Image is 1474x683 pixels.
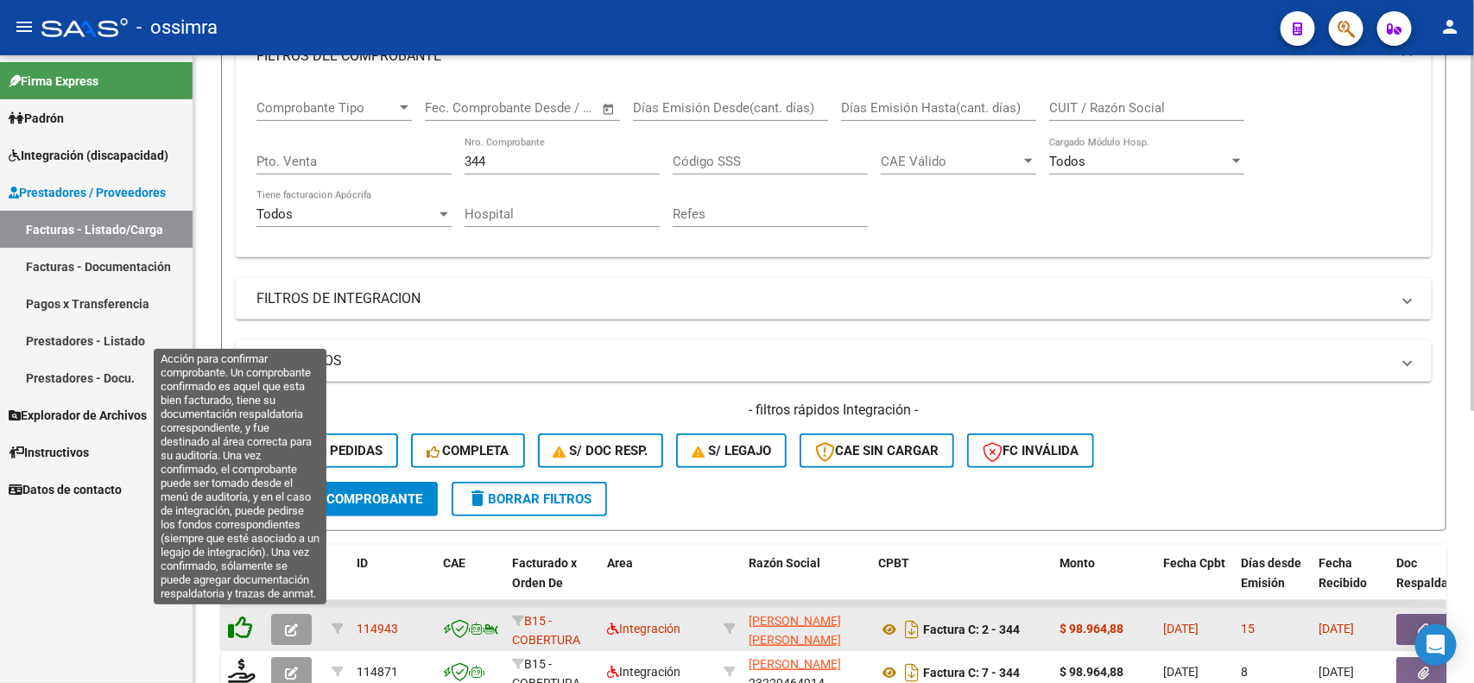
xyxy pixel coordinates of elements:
datatable-header-cell: Area [600,545,717,621]
div: FILTROS DEL COMPROBANTE [236,84,1432,257]
span: Todos [256,206,293,222]
span: Area [607,556,633,570]
mat-icon: person [1439,16,1460,37]
span: Doc Respaldatoria [1396,556,1474,590]
i: Descargar documento [901,616,923,643]
datatable-header-cell: Fecha Recibido [1312,545,1389,621]
button: Open calendar [599,99,619,119]
datatable-header-cell: CPBT [871,545,1053,621]
span: Integración [607,665,680,679]
button: Borrar Filtros [452,482,607,516]
datatable-header-cell: ID [350,545,436,621]
mat-icon: delete [467,488,488,509]
span: S/ Doc Resp. [554,443,648,458]
span: Datos de contacto [9,480,122,499]
input: Start date [425,100,481,116]
span: Explorador de Archivos [9,406,147,425]
input: End date [497,100,580,116]
button: S/ legajo [676,433,787,468]
span: 114943 [357,622,398,636]
span: CAE SIN CARGAR [815,443,939,458]
mat-icon: search [251,488,272,509]
mat-expansion-panel-header: FILTROS DE INTEGRACION [236,278,1432,319]
span: Instructivos [9,443,89,462]
datatable-header-cell: Facturado x Orden De [505,545,600,621]
span: Fecha Recibido [1319,556,1367,590]
span: Padrón [9,109,64,128]
mat-expansion-panel-header: MAS FILTROS [236,340,1432,382]
span: Todos [1049,154,1085,169]
span: Facturado x Orden De [512,556,577,590]
datatable-header-cell: Fecha Cpbt [1156,545,1234,621]
strong: $ 98.964,88 [1060,665,1123,679]
span: CAE [443,556,465,570]
span: [DATE] [1163,622,1199,636]
span: - ossimra [136,9,218,47]
strong: Factura C: 2 - 344 [923,623,1020,636]
span: Firma Express [9,72,98,91]
span: FC Inválida [983,443,1079,458]
datatable-header-cell: Monto [1053,545,1156,621]
datatable-header-cell: CAE [436,545,505,621]
span: Días desde Emisión [1241,556,1301,590]
strong: $ 98.964,88 [1060,622,1123,636]
span: Comprobante Tipo [256,100,396,116]
span: ID [357,556,368,570]
span: [PERSON_NAME] [PERSON_NAME] [749,614,841,648]
div: Open Intercom Messenger [1415,624,1457,666]
span: Completa [427,443,509,458]
mat-panel-title: FILTROS DEL COMPROBANTE [256,47,1390,66]
span: Integración (discapacidad) [9,146,168,165]
span: Borrar Filtros [467,491,591,507]
span: [PERSON_NAME] [749,657,841,671]
span: Buscar Comprobante [251,491,422,507]
mat-expansion-panel-header: FILTROS DEL COMPROBANTE [236,28,1432,84]
span: [DATE] [1319,665,1354,679]
span: [DATE] [1163,665,1199,679]
span: 114871 [357,665,398,679]
span: S/ legajo [692,443,771,458]
span: [DATE] [1319,622,1354,636]
span: CAE Válido [881,154,1021,169]
button: FC Inválida [967,433,1094,468]
button: CAE SIN CARGAR [800,433,954,468]
span: Monto [1060,556,1095,570]
span: Fecha Cpbt [1163,556,1225,570]
button: Buscar Comprobante [236,482,438,516]
span: 8 [1241,665,1248,679]
h4: - filtros rápidos Integración - [236,401,1432,420]
mat-icon: menu [14,16,35,37]
span: Conf. no pedidas [251,443,383,458]
strong: Factura C: 7 - 344 [923,666,1020,680]
datatable-header-cell: Días desde Emisión [1234,545,1312,621]
button: Conf. no pedidas [236,433,398,468]
mat-panel-title: MAS FILTROS [256,351,1390,370]
span: B15 - COBERTURA DE SALUD S.A. [512,614,591,667]
button: Completa [411,433,525,468]
datatable-header-cell: Razón Social [742,545,871,621]
div: 23374983504 [749,611,864,648]
span: Integración [607,622,680,636]
span: 15 [1241,622,1255,636]
span: Razón Social [749,556,820,570]
span: CPBT [878,556,909,570]
mat-panel-title: FILTROS DE INTEGRACION [256,289,1390,308]
span: Prestadores / Proveedores [9,183,166,202]
button: S/ Doc Resp. [538,433,664,468]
